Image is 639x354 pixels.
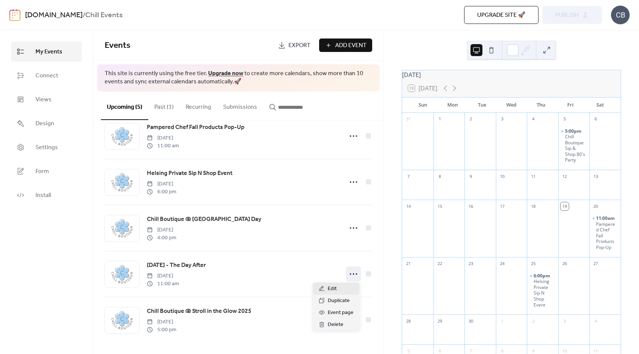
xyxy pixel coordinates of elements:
span: This site is currently using the free tier. to create more calendars, show more than 10 events an... [105,70,372,86]
a: Export [272,39,316,52]
span: [DATE] - The Day After [147,261,206,270]
div: Wed [497,98,526,113]
div: Pampered Chef Fall Products Pop-Up [596,221,618,250]
b: Chill Events [85,8,123,22]
span: Event page [328,308,354,317]
div: 21 [404,260,413,268]
button: Recurring [180,92,217,119]
div: 30 [467,317,475,325]
span: Add Event [335,41,367,50]
span: [DATE] [147,134,179,142]
span: [DATE] [147,180,176,188]
div: CB [611,6,630,24]
div: 15 [436,202,444,210]
div: 18 [529,202,537,210]
span: Settings [35,143,58,152]
span: 11:00am [596,215,616,221]
div: 11 [529,172,537,181]
span: 4:00 pm [147,234,176,242]
span: [DATE] [147,226,176,234]
div: 4 [529,115,537,123]
a: Settings [11,137,82,157]
div: 22 [436,260,444,268]
a: Form [11,161,82,181]
span: [DATE] [147,318,176,326]
div: 19 [561,202,569,210]
div: Thu [526,98,556,113]
div: 9 [467,172,475,181]
div: Helsing Private Sip N Shop Event [534,278,555,308]
span: Views [35,95,52,104]
a: Connect [11,65,82,86]
div: Chill Boutique Sip & Shop 80's Party [558,128,590,163]
a: Chill Boutique @ Stroll in the Glow 2025 [147,307,251,316]
span: Upgrade site 🚀 [477,11,525,20]
div: Tue [467,98,497,113]
button: Upgrade site 🚀 [464,6,538,24]
span: Events [105,37,130,54]
div: 23 [467,260,475,268]
div: 16 [467,202,475,210]
div: 20 [592,202,600,210]
div: Sat [585,98,615,113]
button: Add Event [319,39,372,52]
span: Duplicate [328,296,350,305]
div: 1 [436,115,444,123]
img: logo [9,9,21,21]
div: 3 [561,317,569,325]
span: 11:00 am [147,142,179,150]
button: Upcoming (5) [101,92,148,120]
a: Views [11,89,82,110]
span: 6:00pm [534,273,551,279]
div: 17 [498,202,506,210]
div: 31 [404,115,413,123]
div: 6 [592,115,600,123]
span: Chill Boutique @ Stroll in the Glow 2025 [147,307,251,316]
div: 2 [529,317,537,325]
div: 2 [467,115,475,123]
span: Export [288,41,311,50]
span: Edit [328,284,337,293]
span: 6:00 pm [147,188,176,196]
div: 7 [404,172,413,181]
span: Chill Boutique @ [GEOGRAPHIC_DATA] Day [147,215,261,224]
span: Install [35,191,51,200]
div: 25 [529,260,537,268]
a: Install [11,185,82,205]
span: Form [35,167,49,176]
a: Design [11,113,82,133]
button: Submissions [217,92,263,119]
div: Chill Boutique Sip & Shop 80's Party [565,134,587,163]
div: 3 [498,115,506,123]
span: 5:00 pm [147,326,176,334]
a: [DATE] - The Day After [147,261,206,270]
div: Fri [556,98,585,113]
div: Mon [438,98,467,113]
a: Upgrade now [208,68,243,79]
a: Helsing Private Sip N Shop Event [147,169,232,178]
button: Past (1) [148,92,180,119]
span: 11:00 am [147,280,179,288]
div: 8 [436,172,444,181]
a: [DOMAIN_NAME] [25,8,83,22]
div: Sun [408,98,438,113]
div: Helsing Private Sip N Shop Event [527,273,558,308]
div: 29 [436,317,444,325]
div: 10 [498,172,506,181]
div: 26 [561,260,569,268]
div: [DATE] [402,70,621,79]
div: 13 [592,172,600,181]
span: [DATE] [147,272,179,280]
div: 27 [592,260,600,268]
a: My Events [11,41,82,62]
span: Connect [35,71,58,80]
div: 4 [592,317,600,325]
div: 1 [498,317,506,325]
span: Delete [328,320,343,329]
a: Pampered Chef Fall Products Pop-Up [147,123,244,132]
span: 5:00pm [565,128,583,134]
div: 28 [404,317,413,325]
span: My Events [35,47,62,56]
